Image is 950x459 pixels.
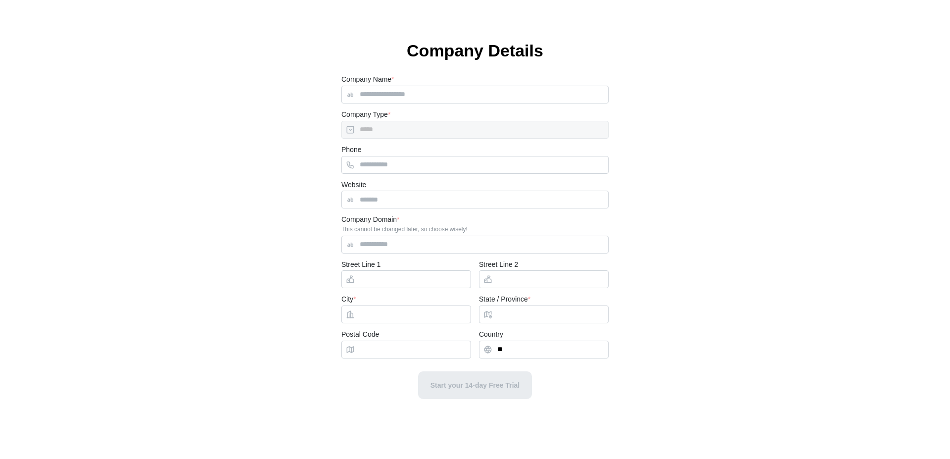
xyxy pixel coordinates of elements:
[341,109,390,120] label: Company Type
[479,329,503,340] label: Country
[341,74,394,85] label: Company Name
[341,40,609,61] h1: Company Details
[341,226,609,233] div: This cannot be changed later, so choose wisely!
[341,294,356,305] label: City
[479,259,518,270] label: Street Line 2
[341,145,361,155] label: Phone
[341,329,379,340] label: Postal Code
[341,259,380,270] label: Street Line 1
[341,180,366,191] label: Website
[341,214,400,225] label: Company Domain
[479,294,530,305] label: State / Province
